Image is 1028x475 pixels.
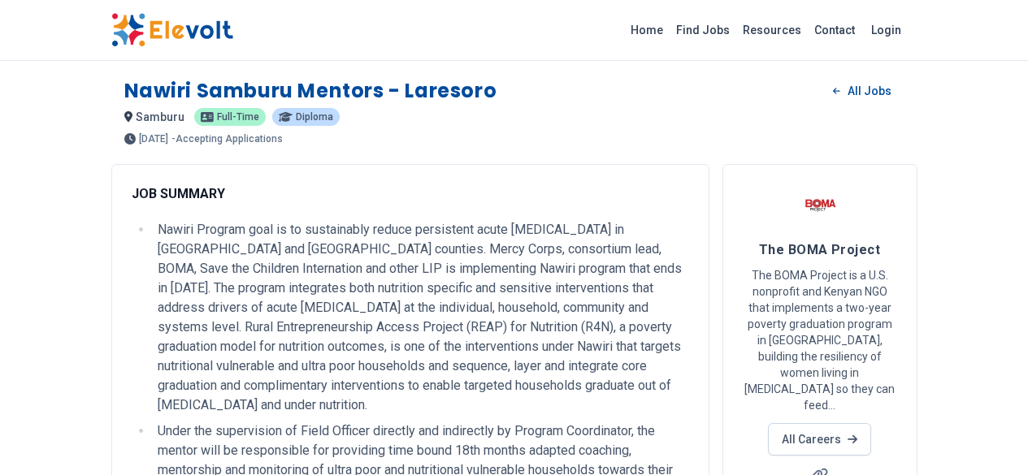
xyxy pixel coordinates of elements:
[124,78,497,104] h1: Nawiri Samburu Mentors - Laresoro
[296,112,333,122] span: Diploma
[153,220,689,415] li: Nawiri Program goal is to sustainably reduce persistent acute [MEDICAL_DATA] in [GEOGRAPHIC_DATA]...
[217,112,259,122] span: Full-time
[736,17,808,43] a: Resources
[800,184,840,225] img: The BOMA Project
[111,13,233,47] img: Elevolt
[820,79,904,103] a: All Jobs
[171,134,283,144] p: - Accepting Applications
[136,110,184,123] span: samburu
[808,17,861,43] a: Contact
[759,242,880,257] span: The BOMA Project
[139,134,168,144] span: [DATE]
[768,423,871,456] a: All Careers
[743,267,897,413] p: The BOMA Project is a U.S. nonprofit and Kenyan NGO that implements a two-year poverty graduation...
[670,17,736,43] a: Find Jobs
[624,17,670,43] a: Home
[861,14,911,46] a: Login
[132,186,225,201] strong: JOB SUMMARY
